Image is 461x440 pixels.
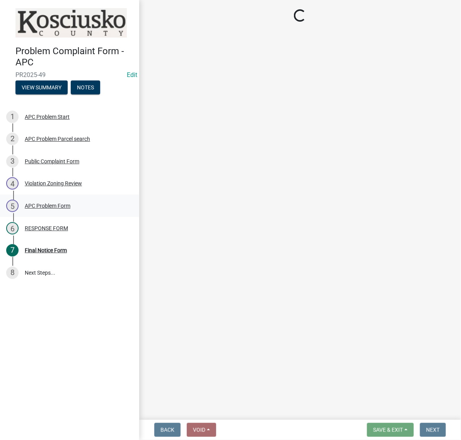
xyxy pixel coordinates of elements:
[193,427,205,433] span: Void
[6,155,19,168] div: 3
[127,71,137,79] wm-modal-confirm: Edit Application Number
[6,222,19,235] div: 6
[71,85,100,91] wm-modal-confirm: Notes
[15,71,124,79] span: PR2025-49
[15,8,127,38] img: Kosciusko County, Indiana
[25,226,68,231] div: RESPONSE FORM
[160,427,174,433] span: Back
[127,71,137,79] a: Edit
[71,80,100,94] button: Notes
[25,159,79,164] div: Public Complaint Form
[15,85,68,91] wm-modal-confirm: Summary
[373,427,403,433] span: Save & Exit
[25,203,70,209] div: APC Problem Form
[420,423,446,437] button: Next
[6,267,19,279] div: 8
[25,114,70,120] div: APC Problem Start
[426,427,440,433] span: Next
[6,244,19,257] div: 7
[154,423,181,437] button: Back
[6,133,19,145] div: 2
[6,177,19,190] div: 4
[6,111,19,123] div: 1
[25,181,82,186] div: Violation Zoning Review
[25,248,67,253] div: Final Notice Form
[187,423,216,437] button: Void
[15,46,133,68] h4: Problem Complaint Form - APC
[25,136,90,142] div: APC Problem Parcel search
[367,423,414,437] button: Save & Exit
[6,200,19,212] div: 5
[15,80,68,94] button: View Summary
